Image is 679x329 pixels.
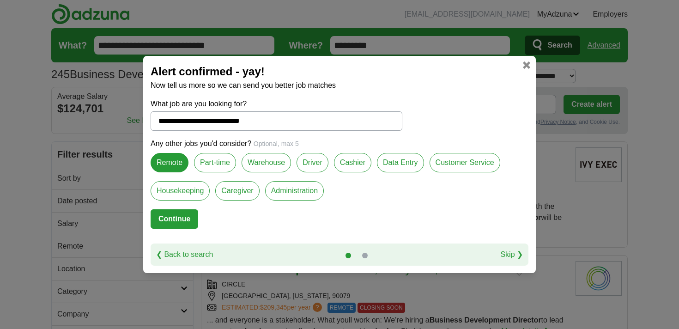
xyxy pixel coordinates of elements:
[151,153,188,172] label: Remote
[377,153,424,172] label: Data Entry
[194,153,236,172] label: Part-time
[500,249,523,260] a: Skip ❯
[151,209,198,229] button: Continue
[430,153,500,172] label: Customer Service
[265,181,324,201] label: Administration
[151,181,210,201] label: Housekeeping
[151,63,528,80] h2: Alert confirmed - yay!
[151,80,528,91] p: Now tell us more so we can send you better job matches
[334,153,371,172] label: Cashier
[254,140,299,147] span: Optional, max 5
[215,181,259,201] label: Caregiver
[242,153,291,172] label: Warehouse
[156,249,213,260] a: ❮ Back to search
[297,153,328,172] label: Driver
[151,138,528,149] p: Any other jobs you'd consider?
[151,98,402,110] label: What job are you looking for?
